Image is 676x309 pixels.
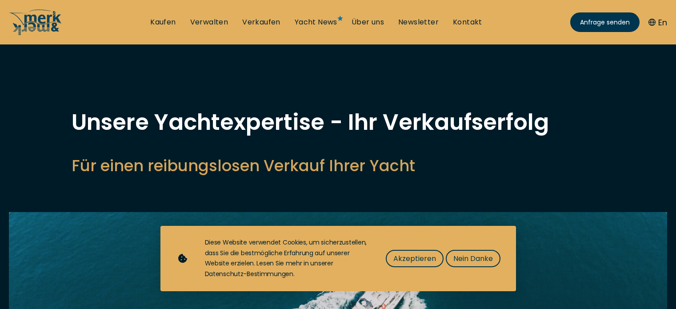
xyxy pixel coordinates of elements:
[648,16,667,28] button: En
[446,250,500,267] button: Nein Danke
[72,111,605,133] h1: Unsere Yachtexpertise - Ihr Verkaufserfolg
[580,18,630,27] span: Anfrage senden
[72,155,605,177] h2: Für einen reibungslosen Verkauf Ihrer Yacht
[453,253,493,264] span: Nein Danke
[570,12,640,32] a: Anfrage senden
[352,17,384,27] a: Über uns
[150,17,176,27] a: Kaufen
[205,237,368,280] div: Diese Website verwendet Cookies, um sicherzustellen, dass Sie die bestmögliche Erfahrung auf unse...
[398,17,439,27] a: Newsletter
[242,17,280,27] a: Verkaufen
[205,269,293,278] a: Datenschutz-Bestimmungen
[393,253,436,264] span: Akzeptieren
[386,250,444,267] button: Akzeptieren
[295,17,337,27] a: Yacht News
[190,17,228,27] a: Verwalten
[453,17,482,27] a: Kontakt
